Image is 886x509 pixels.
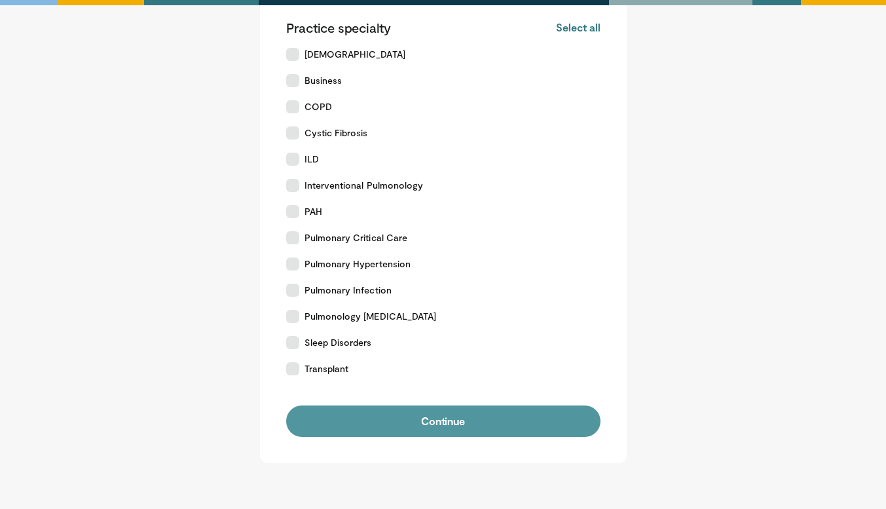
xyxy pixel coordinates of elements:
span: Pulmonary Infection [305,284,392,297]
button: Continue [286,405,600,437]
span: COPD [305,100,332,113]
span: Pulmonary Hypertension [305,257,411,271]
span: Business [305,74,342,87]
button: Select all [556,20,600,35]
span: Sleep Disorders [305,336,372,349]
span: Pulmonology [MEDICAL_DATA] [305,310,437,323]
span: [DEMOGRAPHIC_DATA] [305,48,405,61]
span: Interventional Pulmonology [305,179,424,192]
span: ILD [305,153,319,166]
span: PAH [305,205,322,218]
span: Cystic Fibrosis [305,126,368,140]
span: Pulmonary Critical Care [305,231,408,244]
span: Transplant [305,362,349,375]
p: Practice specialty [286,19,391,36]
